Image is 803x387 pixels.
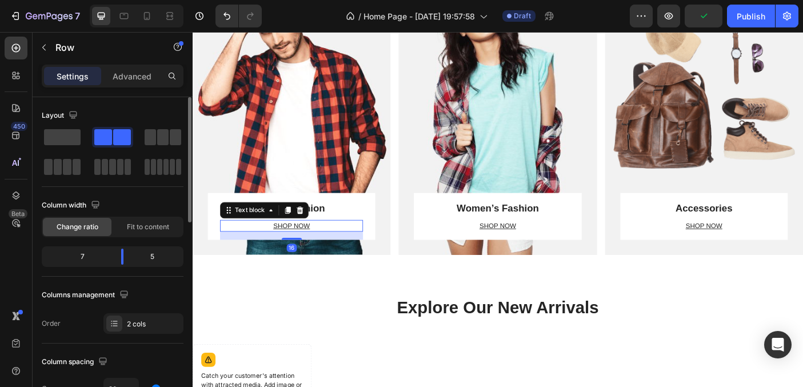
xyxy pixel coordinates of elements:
[514,11,531,21] span: Draft
[42,198,102,213] div: Column width
[42,318,61,329] div: Order
[55,41,153,54] p: Row
[57,222,98,232] span: Change ratio
[215,5,262,27] div: Undo/Redo
[727,5,775,27] button: Publish
[127,319,181,329] div: 2 cols
[133,249,181,265] div: 5
[358,10,361,22] span: /
[9,209,27,218] div: Beta
[496,212,654,224] p: SHOP NOW
[42,108,80,123] div: Layout
[57,70,89,82] p: Settings
[764,331,792,358] div: Open Intercom Messenger
[113,70,151,82] p: Advanced
[363,10,475,22] span: Home Page - [DATE] 19:57:58
[127,222,169,232] span: Fit to content
[5,5,85,27] button: 7
[1,297,685,322] p: Explore Our New Arrivals
[737,10,765,22] div: Publish
[44,249,112,265] div: 7
[11,122,27,131] div: 450
[42,288,131,303] div: Columns management
[496,191,654,205] p: Accessories
[193,32,803,387] iframe: Design area
[263,212,422,224] p: SHOP NOW
[263,191,422,205] p: Women’s Fashion
[75,9,80,23] p: 7
[42,354,110,370] div: Column spacing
